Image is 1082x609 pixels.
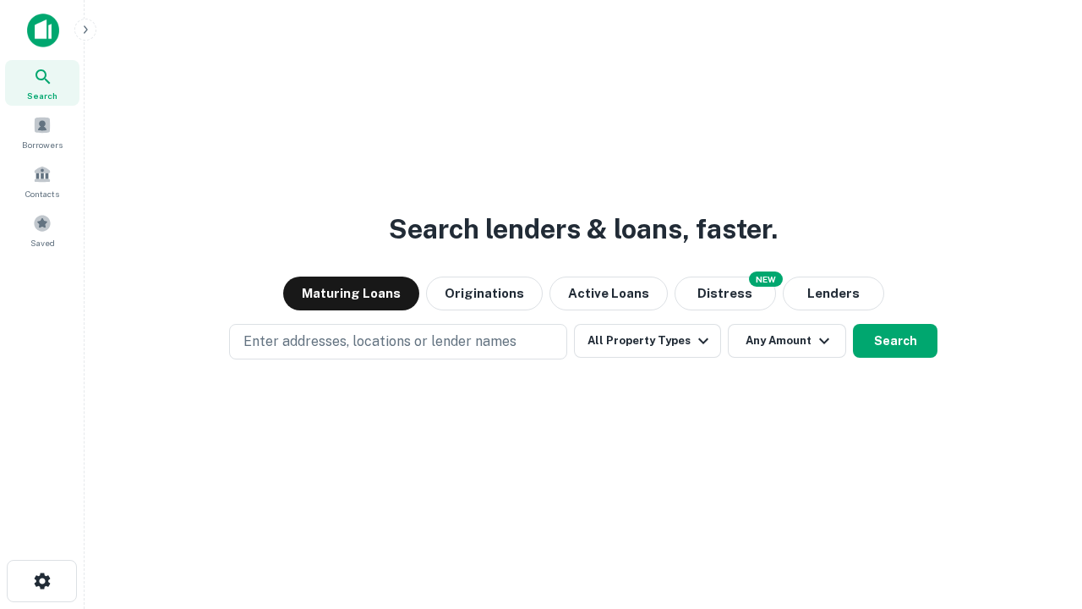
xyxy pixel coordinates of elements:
[5,207,79,253] a: Saved
[783,277,884,310] button: Lenders
[283,277,419,310] button: Maturing Loans
[574,324,721,358] button: All Property Types
[749,272,783,287] div: NEW
[27,14,59,47] img: capitalize-icon.png
[389,209,778,250] h3: Search lenders & loans, faster.
[243,332,516,352] p: Enter addresses, locations or lender names
[853,324,937,358] button: Search
[549,277,668,310] button: Active Loans
[426,277,543,310] button: Originations
[27,89,57,102] span: Search
[229,324,567,359] button: Enter addresses, locations or lender names
[5,109,79,155] a: Borrowers
[5,60,79,106] a: Search
[728,324,846,358] button: Any Amount
[25,187,59,200] span: Contacts
[675,277,776,310] button: Search distressed loans with lien and other non-mortgage details.
[5,158,79,204] a: Contacts
[30,236,55,250] span: Saved
[22,138,63,151] span: Borrowers
[997,474,1082,555] iframe: Chat Widget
